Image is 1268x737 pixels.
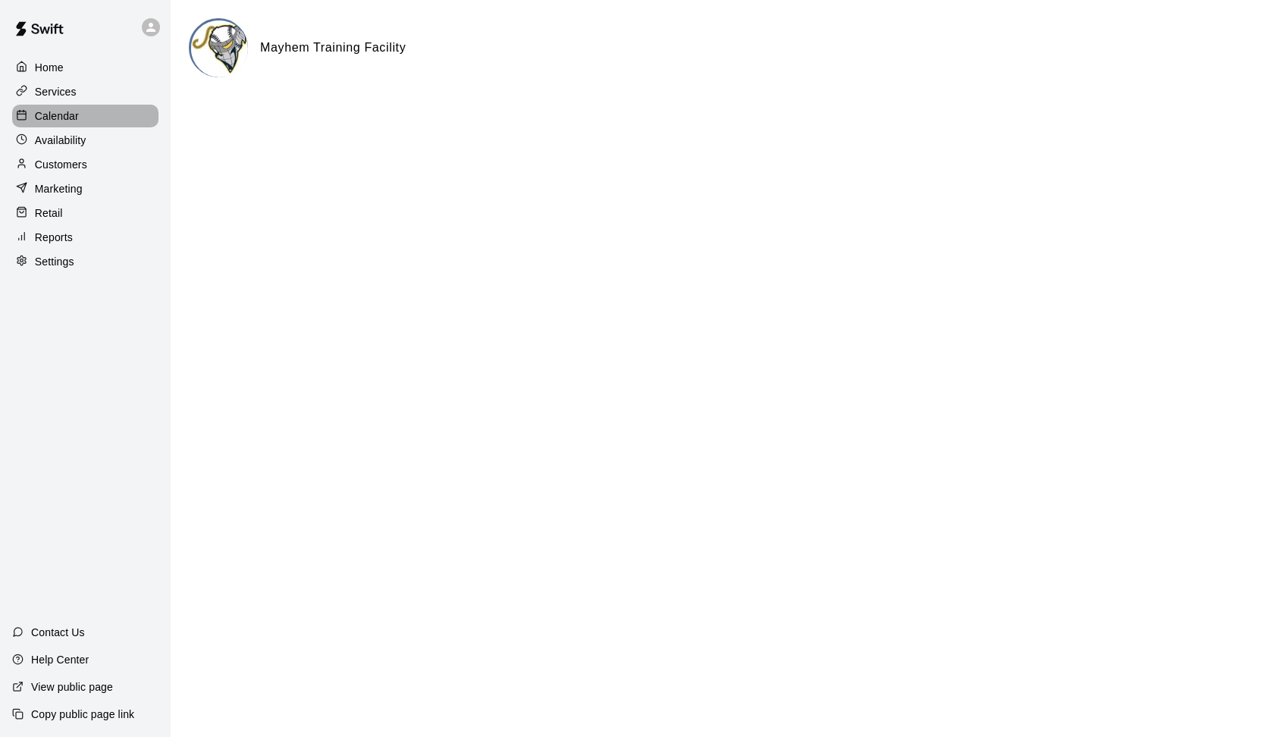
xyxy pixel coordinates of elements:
[12,105,158,127] a: Calendar
[35,230,73,245] p: Reports
[35,157,87,172] p: Customers
[31,652,89,667] p: Help Center
[31,707,134,722] p: Copy public page link
[260,38,406,58] h6: Mayhem Training Facility
[31,625,85,640] p: Contact Us
[12,80,158,103] a: Services
[31,679,113,695] p: View public page
[35,181,83,196] p: Marketing
[12,129,158,152] a: Availability
[191,20,248,77] img: Mayhem Training Facility logo
[12,226,158,249] a: Reports
[35,254,74,269] p: Settings
[35,84,77,99] p: Services
[35,108,79,124] p: Calendar
[12,56,158,79] a: Home
[35,205,63,221] p: Retail
[12,153,158,176] a: Customers
[12,177,158,200] a: Marketing
[12,250,158,273] a: Settings
[35,133,86,148] p: Availability
[12,202,158,224] a: Retail
[35,60,64,75] p: Home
